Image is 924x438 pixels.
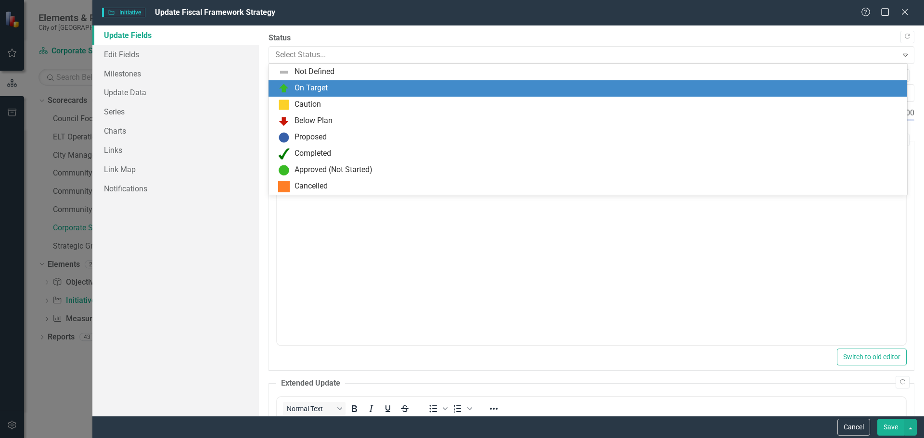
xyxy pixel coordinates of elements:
div: Caution [295,99,321,110]
a: Edit Fields [92,45,259,64]
button: Save [877,419,904,436]
legend: Extended Update [276,378,345,389]
div: On Target [295,83,328,94]
button: Block Normal Text [283,402,346,415]
button: Reveal or hide additional toolbar items [486,402,502,415]
a: Link Map [92,160,259,179]
a: Milestones [92,64,259,83]
button: Bold [346,402,362,415]
div: Numbered list [449,402,474,415]
span: Normal Text [287,405,334,413]
img: On Target [278,83,290,94]
img: Cancelled [278,181,290,192]
img: Approved (Not Started) [278,164,290,176]
div: Cancelled [295,181,328,192]
span: Initiative [102,8,145,17]
button: Strikethrough [397,402,413,415]
button: Switch to old editor [837,349,907,365]
button: Cancel [837,419,870,436]
img: Not Defined [278,66,290,78]
button: Italic [363,402,379,415]
img: Below Plan [278,115,290,127]
a: Notifications [92,179,259,198]
a: Update Data [92,83,259,102]
img: Completed [278,148,290,160]
span: Update Fiscal Framework Strategy [155,8,275,17]
div: Completed [295,148,331,159]
div: Proposed [295,132,327,143]
a: Update Fields [92,25,259,45]
a: Links [92,140,259,160]
img: Caution [278,99,290,111]
div: Approved (Not Started) [295,164,372,175]
div: Below Plan [295,115,333,126]
div: Bullet list [425,402,449,415]
label: Status [269,33,914,44]
div: Not Defined [295,66,334,77]
a: Series [92,102,259,121]
a: Charts [92,121,259,140]
iframe: Rich Text Area [277,177,906,345]
img: Proposed [278,132,290,143]
button: Underline [380,402,396,415]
